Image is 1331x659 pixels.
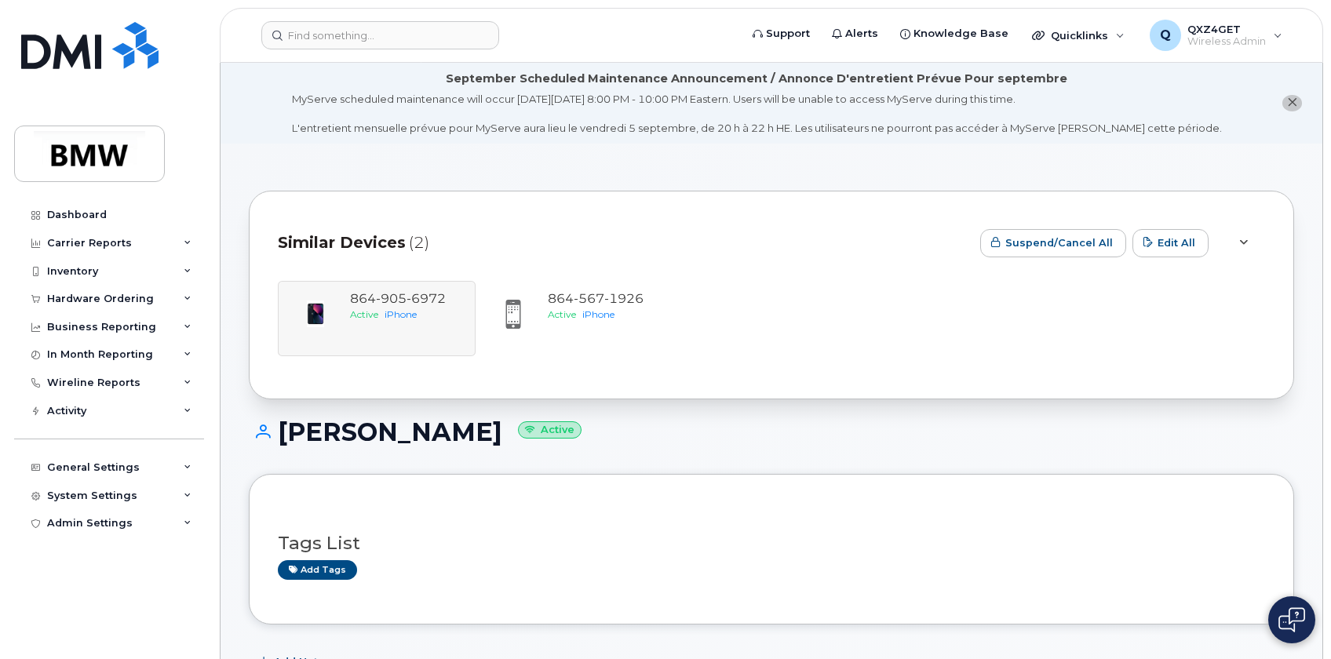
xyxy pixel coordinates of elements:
[548,291,644,306] span: 864
[574,291,604,306] span: 567
[980,229,1126,257] button: Suspend/Cancel All
[582,308,614,320] span: iPhone
[1132,229,1209,257] button: Edit All
[485,290,664,347] a: 8645671926ActiveiPhone
[604,291,644,306] span: 1926
[548,308,576,320] span: Active
[446,71,1067,87] div: September Scheduled Maintenance Announcement / Annonce D'entretient Prévue Pour septembre
[278,560,357,580] a: Add tags
[249,418,1294,446] h1: [PERSON_NAME]
[1278,607,1305,632] img: Open chat
[1158,235,1195,250] span: Edit All
[1005,235,1113,250] span: Suspend/Cancel All
[278,231,406,254] span: Similar Devices
[278,533,1265,553] h3: Tags List
[1282,95,1302,111] button: close notification
[409,231,429,254] span: (2)
[518,421,582,439] small: Active
[292,92,1222,136] div: MyServe scheduled maintenance will occur [DATE][DATE] 8:00 PM - 10:00 PM Eastern. Users will be u...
